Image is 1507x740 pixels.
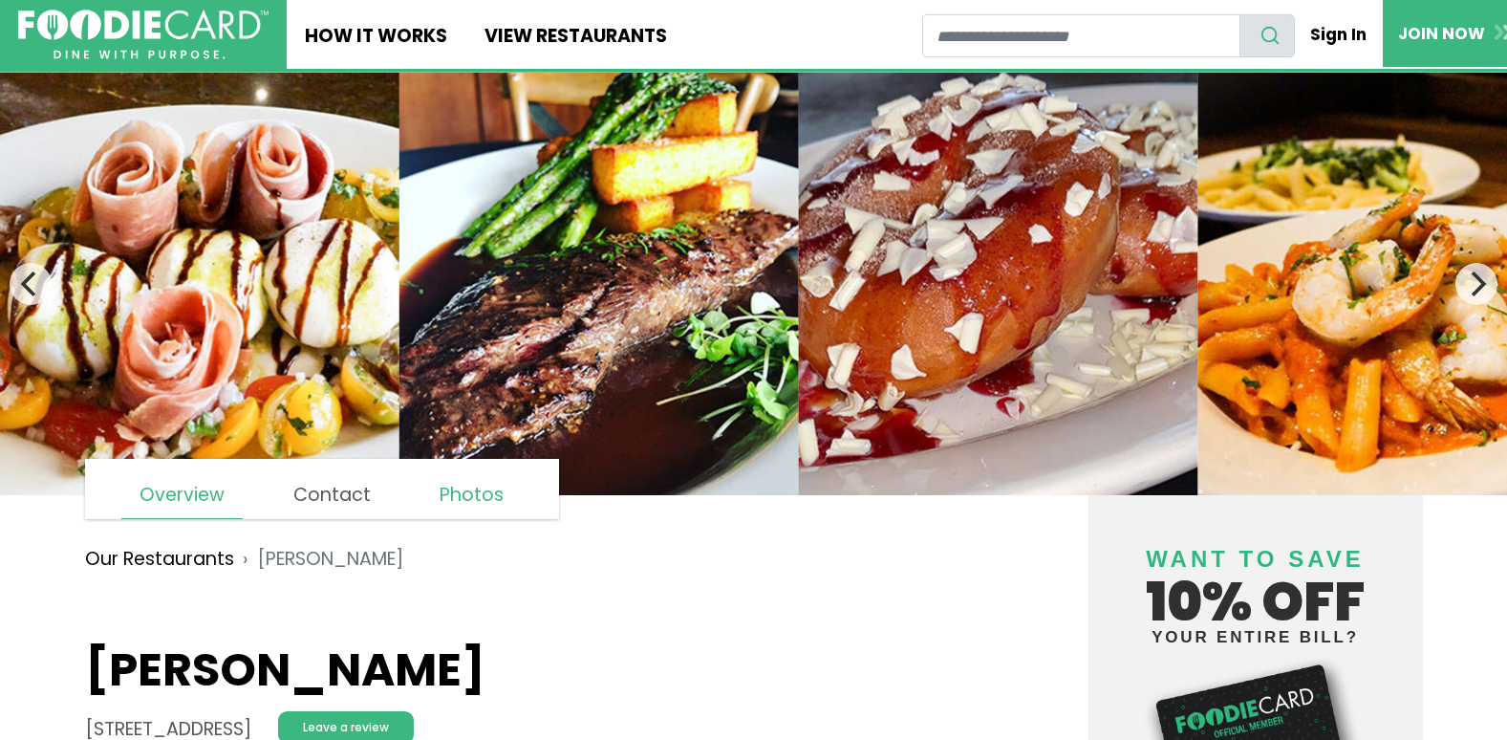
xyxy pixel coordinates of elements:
img: FoodieCard; Eat, Drink, Save, Donate [18,10,269,60]
a: Photos [421,472,522,518]
nav: page links [85,459,560,519]
h1: [PERSON_NAME] [85,642,979,698]
button: search [1239,14,1295,57]
small: your entire bill? [1107,629,1405,645]
a: Our Restaurants [85,546,234,574]
h4: 10% off [1107,522,1405,645]
button: Previous [10,263,52,305]
a: Overview [121,472,243,519]
a: Sign In [1295,13,1383,55]
nav: breadcrumb [85,532,979,587]
a: Contact [275,472,389,518]
button: Next [1455,263,1497,305]
span: Want to save [1146,546,1364,572]
li: [PERSON_NAME] [234,546,403,574]
input: restaurant search [922,14,1240,57]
